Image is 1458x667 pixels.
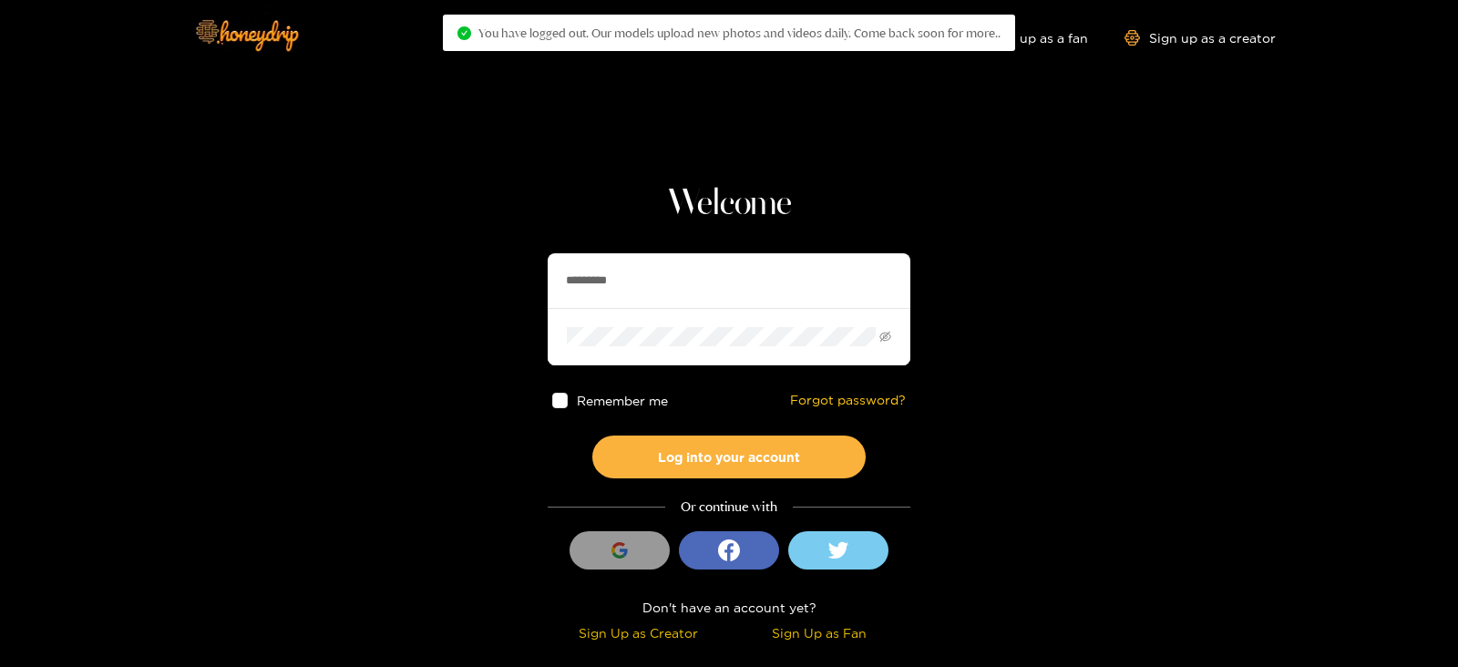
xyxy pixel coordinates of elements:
[734,622,906,643] div: Sign Up as Fan
[548,182,910,226] h1: Welcome
[548,497,910,518] div: Or continue with
[592,436,866,478] button: Log into your account
[963,30,1088,46] a: Sign up as a fan
[577,394,668,407] span: Remember me
[790,393,906,408] a: Forgot password?
[879,331,891,343] span: eye-invisible
[1124,30,1276,46] a: Sign up as a creator
[548,597,910,618] div: Don't have an account yet?
[552,622,724,643] div: Sign Up as Creator
[457,26,471,40] span: check-circle
[478,26,1001,40] span: You have logged out. Our models upload new photos and videos daily. Come back soon for more..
